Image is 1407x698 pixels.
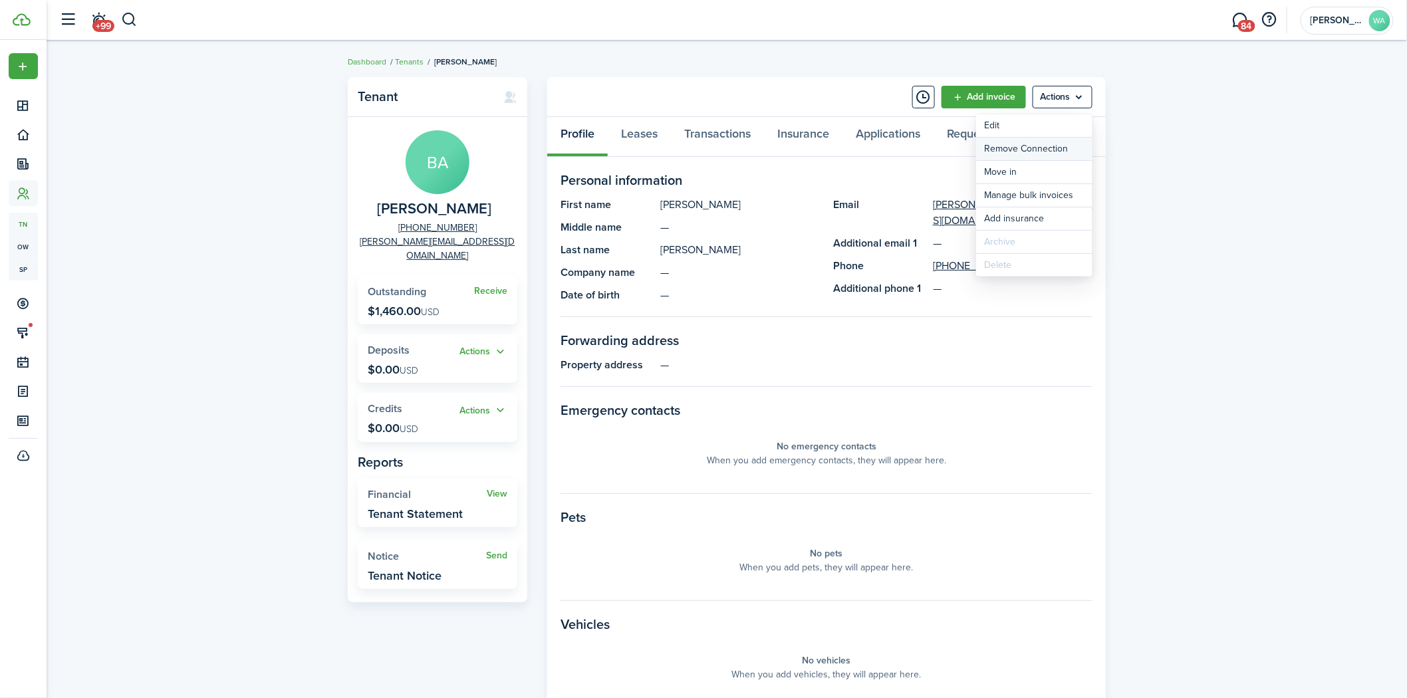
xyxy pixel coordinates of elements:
panel-main-title: First name [561,197,654,213]
panel-main-description: — [660,357,1092,373]
span: +99 [92,20,114,32]
a: tn [9,213,38,235]
a: Applications [842,117,934,157]
a: Leases [608,117,671,157]
widget-stats-title: Financial [368,489,487,501]
span: [PERSON_NAME] [434,56,497,68]
span: Credits [368,401,402,416]
button: Add insurance [976,207,1092,230]
panel-main-placeholder-title: No vehicles [803,653,851,667]
a: View [487,489,507,499]
button: Open resource center [1258,9,1281,31]
a: Move in [976,161,1092,183]
span: Outstanding [368,284,426,299]
button: Actions [459,403,507,418]
a: ow [9,235,38,258]
a: [PHONE_NUMBER] [398,221,477,235]
panel-main-section-title: Forwarding address [561,330,1092,350]
panel-main-placeholder-title: No pets [811,546,843,560]
a: [PERSON_NAME][EMAIL_ADDRESS][DOMAIN_NAME] [358,235,517,263]
button: Actions [459,344,507,360]
panel-main-description: [PERSON_NAME] [660,197,820,213]
a: Manage bulk invoices [976,184,1092,207]
span: Deposits [368,342,410,358]
a: Insurance [764,117,842,157]
panel-main-title: Company name [561,265,654,281]
span: USD [400,364,418,378]
panel-main-section-title: Pets [561,507,1092,527]
panel-main-section-title: Personal information [561,170,1092,190]
a: Tenants [395,56,424,68]
span: USD [421,305,440,319]
panel-main-title: Additional phone 1 [833,281,926,296]
avatar-text: BA [406,130,469,194]
panel-main-section-title: Vehicles [561,614,1092,634]
a: Add invoice [942,86,1026,108]
span: Bruce Allen [377,201,491,217]
img: TenantCloud [13,13,31,26]
button: Open menu [9,53,38,79]
p: $1,460.00 [368,304,440,318]
a: sp [9,258,38,281]
button: Open menu [1033,86,1092,108]
panel-main-title: Phone [833,258,926,274]
panel-main-title: Middle name [561,219,654,235]
p: $0.00 [368,421,418,435]
panel-main-placeholder-description: When you add vehicles, they will appear here. [732,667,922,681]
a: Receive [474,286,507,296]
span: Wright AtHome Property Solutions LLC [1311,16,1364,25]
avatar-text: WA [1369,10,1390,31]
a: [PERSON_NAME][EMAIL_ADDRESS][DOMAIN_NAME] [933,197,1092,229]
button: Search [121,9,138,31]
panel-main-section-title: Emergency contacts [561,400,1092,420]
button: Remove Connection [976,138,1092,160]
panel-main-placeholder-description: When you add emergency contacts, they will appear here. [707,453,946,467]
panel-main-title: Last name [561,242,654,258]
widget-stats-description: Tenant Notice [368,569,442,582]
a: Notifications [86,3,112,37]
panel-main-description: — [660,219,820,235]
a: Transactions [671,117,764,157]
a: Send [486,550,507,561]
widget-stats-description: Tenant Statement [368,507,463,521]
panel-main-title: Additional email 1 [833,235,926,251]
panel-main-subtitle: Reports [358,452,517,472]
widget-stats-title: Notice [368,550,486,562]
a: Dashboard [348,56,386,68]
panel-main-description: — [660,265,820,281]
panel-main-description: — [660,287,820,303]
panel-main-placeholder-title: No emergency contacts [777,439,876,453]
span: 84 [1238,20,1255,32]
span: USD [400,422,418,436]
panel-main-title: Tenant [358,89,490,104]
a: Edit [976,114,1092,137]
a: Requests [934,117,1008,157]
panel-main-placeholder-description: When you add pets, they will appear here. [740,560,914,574]
button: Open menu [459,344,507,360]
panel-main-title: Property address [561,357,654,373]
menu-btn: Actions [1033,86,1092,108]
button: Open menu [459,403,507,418]
panel-main-title: Email [833,197,926,229]
a: Messaging [1227,3,1253,37]
panel-main-description: [PERSON_NAME] [660,242,820,258]
button: Timeline [912,86,935,108]
panel-main-title: Date of birth [561,287,654,303]
a: [PHONE_NUMBER] [933,258,1021,274]
button: Open sidebar [56,7,81,33]
p: $0.00 [368,363,418,376]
